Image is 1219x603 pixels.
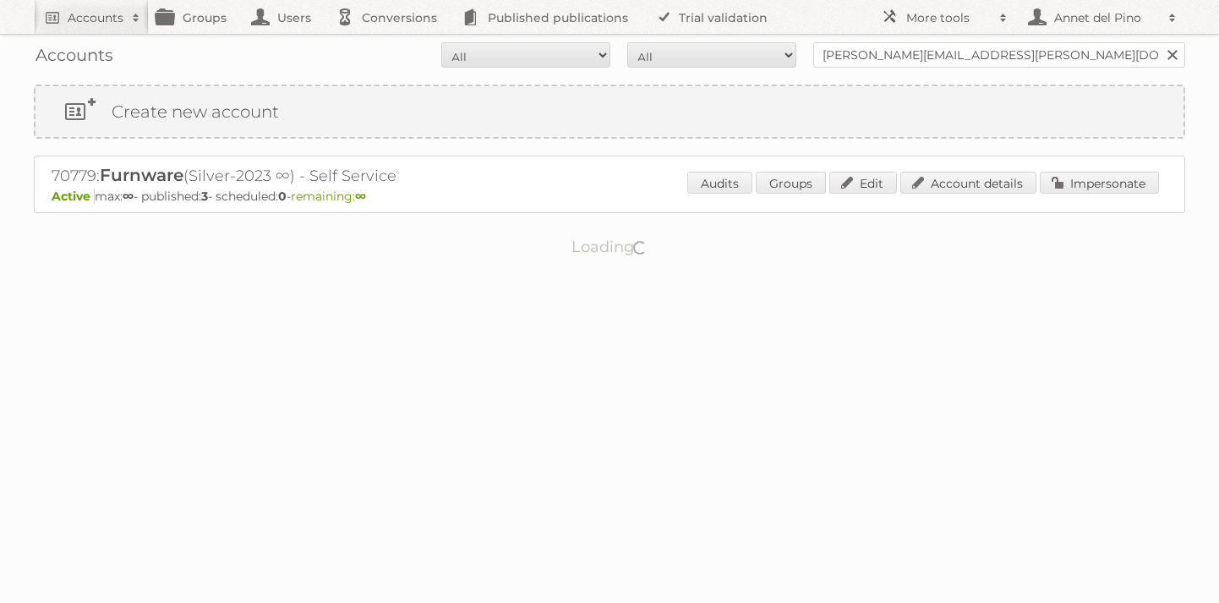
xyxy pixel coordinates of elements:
[906,9,991,26] h2: More tools
[52,189,1167,204] p: max: - published: - scheduled: -
[278,189,287,204] strong: 0
[123,189,134,204] strong: ∞
[756,172,826,194] a: Groups
[1050,9,1160,26] h2: Annet del Pino
[100,165,183,185] span: Furnware
[355,189,366,204] strong: ∞
[829,172,897,194] a: Edit
[687,172,752,194] a: Audits
[68,9,123,26] h2: Accounts
[52,189,95,204] span: Active
[900,172,1036,194] a: Account details
[518,230,702,264] p: Loading
[201,189,208,204] strong: 3
[36,86,1183,137] a: Create new account
[52,165,643,187] h2: 70779: (Silver-2023 ∞) - Self Service
[1040,172,1159,194] a: Impersonate
[291,189,366,204] span: remaining:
